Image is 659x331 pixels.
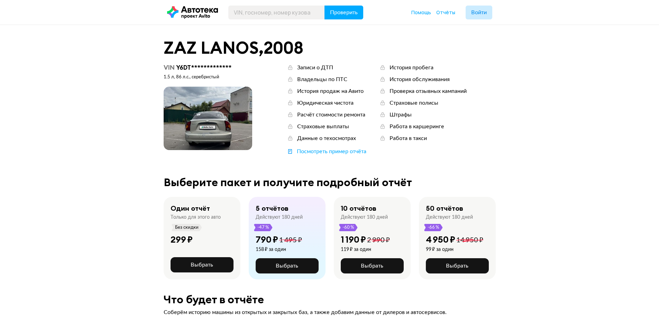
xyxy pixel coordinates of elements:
[427,224,440,231] span: -66 %
[390,111,412,119] div: Штрафы
[471,10,487,15] span: Войти
[297,64,333,71] div: Записи о ДТП
[164,176,496,189] div: Выберите пакет и получите подробный отчёт
[367,237,390,244] span: 2 990 ₽
[330,10,358,15] span: Проверить
[341,246,390,253] div: 119 ₽ за один
[390,123,444,130] div: Работа в каршеринге
[164,308,496,316] div: Соберём историю машины из открытых и закрытых баз, а также добавим данные от дилеров и автосервисов.
[171,204,210,213] div: Один отчёт
[287,148,366,155] a: Посмотреть пример отчёта
[426,246,483,253] div: 99 ₽ за один
[297,76,347,83] div: Владельцы по ПТС
[390,87,467,95] div: Проверка отзывных кампаний
[297,123,349,130] div: Страховые выплаты
[256,214,303,220] div: Действуют 180 дней
[390,76,450,83] div: История обслуживания
[426,204,463,213] div: 50 отчётов
[164,39,496,57] div: ZAZ LANOS , 2008
[175,224,199,231] span: Без скидки
[171,257,234,272] button: Выбрать
[228,6,325,19] input: VIN, госномер, номер кузова
[256,246,302,253] div: 158 ₽ за один
[279,237,302,244] span: 1 495 ₽
[256,234,278,245] div: 790 ₽
[164,74,252,80] div: 1.5 л, 86 л.c., серебристый
[436,9,455,16] a: Отчёты
[341,258,404,273] button: Выбрать
[456,237,483,244] span: 14 950 ₽
[297,87,364,95] div: История продаж на Авито
[171,234,193,245] div: 299 ₽
[164,63,175,71] span: VIN
[446,263,468,269] span: Выбрать
[297,99,354,107] div: Юридическая чистота
[466,6,492,19] button: Войти
[426,234,455,245] div: 4 950 ₽
[256,258,319,273] button: Выбрать
[276,263,298,269] span: Выбрать
[256,204,289,213] div: 5 отчётов
[390,134,427,142] div: Работа в такси
[426,214,473,220] div: Действуют 180 дней
[390,64,433,71] div: История пробега
[257,224,269,231] span: -47 %
[341,234,366,245] div: 1 190 ₽
[297,111,365,119] div: Расчёт стоимости ремонта
[341,204,376,213] div: 10 отчётов
[297,134,356,142] div: Данные о техосмотрах
[191,262,213,268] span: Выбрать
[341,214,388,220] div: Действуют 180 дней
[390,99,438,107] div: Страховые полисы
[426,258,489,273] button: Выбрать
[297,148,366,155] div: Посмотреть пример отчёта
[171,214,221,220] div: Только для этого авто
[324,6,363,19] button: Проверить
[342,224,355,231] span: -60 %
[164,293,496,306] div: Что будет в отчёте
[411,9,431,16] a: Помощь
[361,263,383,269] span: Выбрать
